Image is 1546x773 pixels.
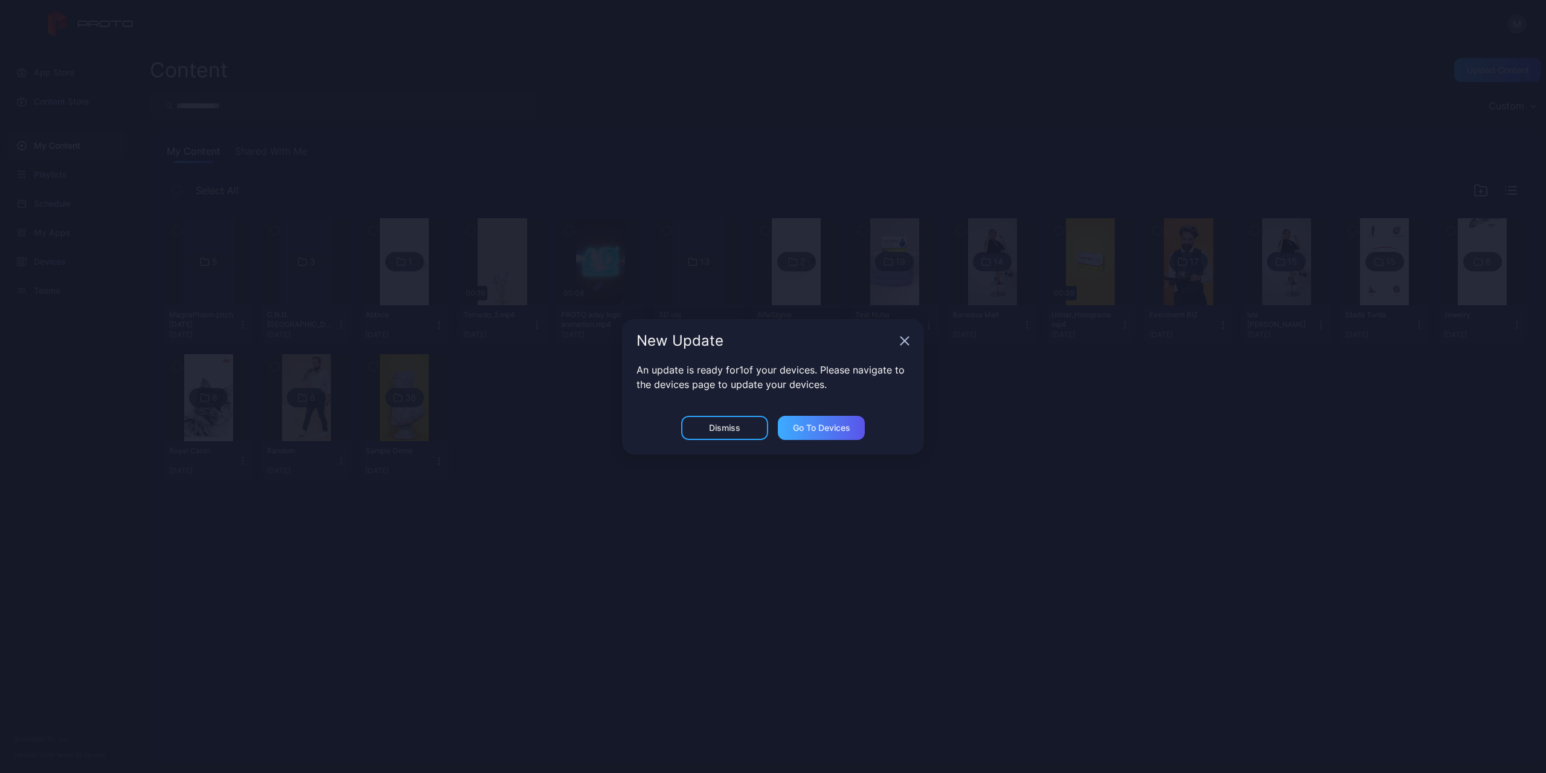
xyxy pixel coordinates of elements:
[793,423,850,433] div: Go to devices
[681,416,768,440] button: Dismiss
[637,334,895,348] div: New Update
[778,416,865,440] button: Go to devices
[709,423,740,433] div: Dismiss
[637,363,909,392] p: An update is ready for 1 of your devices. Please navigate to the devices page to update your devi...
